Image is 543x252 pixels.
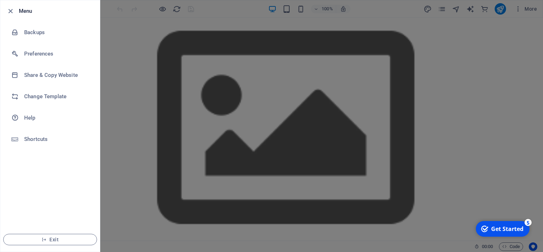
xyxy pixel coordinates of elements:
[24,92,90,101] h6: Change Template
[19,7,94,15] h6: Menu
[24,135,90,143] h6: Shortcuts
[0,107,100,128] a: Help
[24,28,90,37] h6: Backups
[53,1,60,8] div: 5
[3,234,97,245] button: Exit
[4,3,58,19] div: Get Started 5 items remaining, 0% complete
[19,7,52,15] div: Get Started
[24,71,90,79] h6: Share & Copy Website
[9,237,91,242] span: Exit
[24,114,90,122] h6: Help
[24,49,90,58] h6: Preferences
